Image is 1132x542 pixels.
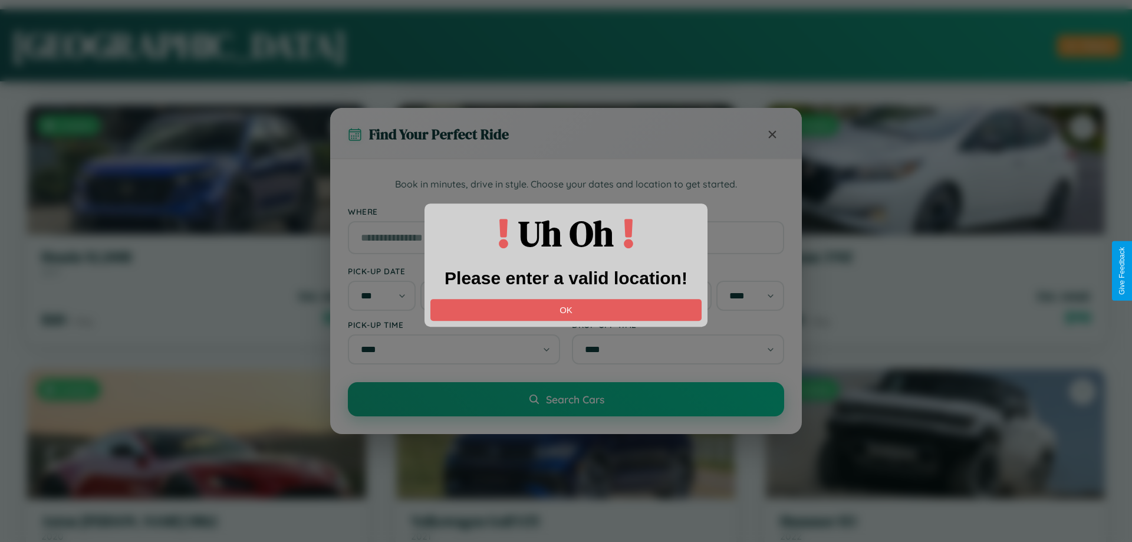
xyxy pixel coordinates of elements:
label: Pick-up Date [348,266,560,276]
p: Book in minutes, drive in style. Choose your dates and location to get started. [348,177,784,192]
span: Search Cars [546,393,604,406]
label: Where [348,206,784,216]
h3: Find Your Perfect Ride [369,124,509,144]
label: Pick-up Time [348,320,560,330]
label: Drop-off Date [572,266,784,276]
label: Drop-off Time [572,320,784,330]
